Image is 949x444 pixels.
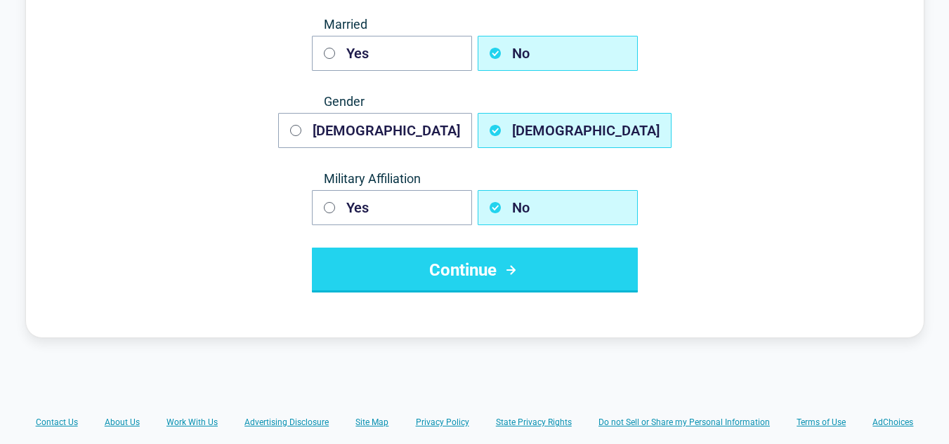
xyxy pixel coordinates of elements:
[872,417,913,428] a: AdChoices
[478,113,672,148] button: [DEMOGRAPHIC_DATA]
[496,417,572,428] a: State Privacy Rights
[244,417,329,428] a: Advertising Disclosure
[312,16,638,33] span: Married
[478,190,638,225] button: No
[416,417,469,428] a: Privacy Policy
[598,417,770,428] a: Do not Sell or Share my Personal Information
[166,417,218,428] a: Work With Us
[797,417,846,428] a: Terms of Use
[105,417,140,428] a: About Us
[312,170,638,187] span: Military Affiliation
[36,417,78,428] a: Contact Us
[312,93,638,110] span: Gender
[312,36,472,71] button: Yes
[312,190,472,225] button: Yes
[278,113,472,148] button: [DEMOGRAPHIC_DATA]
[312,248,638,292] button: Continue
[478,36,638,71] button: No
[355,417,388,428] a: Site Map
